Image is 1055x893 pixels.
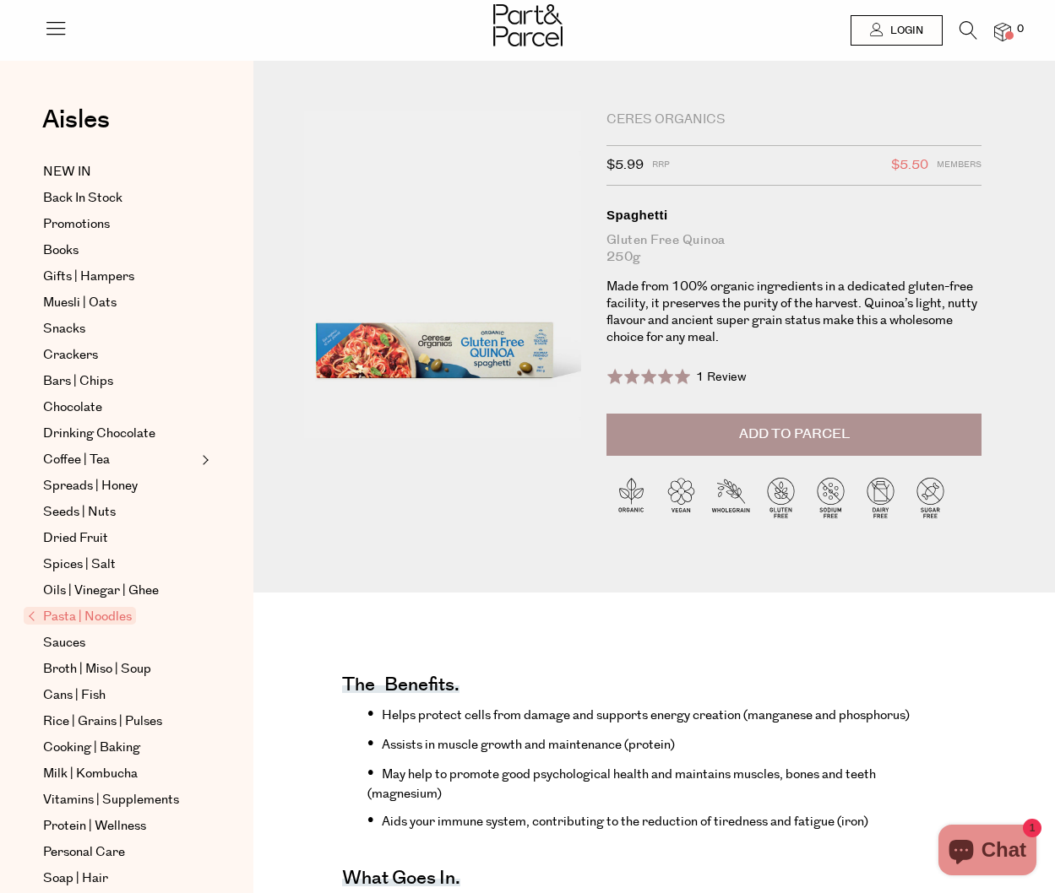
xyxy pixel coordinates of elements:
img: P_P-ICONS-Live_Bec_V11_Organic.svg [606,473,656,522]
span: Add to Parcel [739,425,850,444]
a: Pasta | Noodles [28,607,197,627]
span: Books [43,241,79,261]
a: Chocolate [43,398,197,418]
span: 0 [1013,22,1028,37]
span: May help to promote good psychological health and maintains muscles, bones and teeth (magnesium) [367,766,876,803]
a: Coffee | Tea [43,450,197,470]
a: Muesli | Oats [43,293,197,313]
span: Cooking | Baking [43,738,140,758]
div: Spaghetti [606,207,982,224]
span: Spreads | Honey [43,476,138,496]
a: Rice | Grains | Pulses [43,712,197,732]
span: Pasta | Noodles [24,607,136,625]
a: Vitamins | Supplements [43,790,197,810]
span: Oils | Vinegar | Ghee [43,581,159,601]
a: Seeds | Nuts [43,502,197,522]
span: Back In Stock [43,188,122,208]
span: Aids your immune system, contributing to the reduction of tiredness and fatigue (iron) [382,813,868,831]
span: Protein | Wellness [43,816,146,836]
a: Gifts | Hampers [43,267,197,287]
span: Helps protect cells from damage and supports energy creation (manganese and phosphorus) [382,706,910,724]
a: Broth | Miso | Soup [43,659,197,679]
span: Cans | Fish [43,685,106,706]
span: Personal Care [43,842,125,863]
span: Sauces [43,633,85,653]
span: Rice | Grains | Pulses [43,712,162,732]
a: Bars | Chips [43,371,197,392]
span: Gifts | Hampers [43,267,134,287]
span: RRP [652,154,670,176]
button: Expand/Collapse Coffee | Tea [198,450,209,470]
button: Add to Parcel [606,414,982,456]
img: P_P-ICONS-Live_Bec_V11_Sugar_Free.svg [905,473,955,522]
span: Promotions [43,214,110,235]
a: Snacks [43,319,197,339]
span: Milk | Kombucha [43,764,138,784]
span: Chocolate [43,398,102,418]
span: Snacks [43,319,85,339]
span: Members [937,154,982,176]
h4: The benefits. [342,681,460,693]
a: Spreads | Honey [43,476,197,496]
div: Ceres Organics [606,111,982,128]
span: $5.50 [891,154,928,176]
a: 0 [994,23,1011,41]
h4: What goes in. [342,874,460,886]
span: Crackers [43,345,98,365]
div: Gluten Free Quinoa 250g [606,232,982,266]
span: Coffee | Tea [43,450,110,470]
a: Protein | Wellness [43,816,197,836]
span: Spices | Salt [43,555,116,575]
img: P_P-ICONS-Live_Bec_V11_Wholegrain.svg [706,473,756,522]
a: Cans | Fish [43,685,197,706]
a: Spices | Salt [43,555,197,575]
a: Login [851,15,943,46]
a: Cooking | Baking [43,738,197,758]
a: Dried Fruit [43,528,197,549]
a: Milk | Kombucha [43,764,197,784]
a: Books [43,241,197,261]
a: Drinking Chocolate [43,424,197,444]
span: Assists in muscle growth and maintenance (protein) [382,736,675,754]
span: Seeds | Nuts [43,502,116,522]
span: Broth | Miso | Soup [43,659,151,679]
a: Aisles [42,107,110,149]
a: Back In Stock [43,188,197,208]
a: Crackers [43,345,197,365]
span: 1 Review [696,369,747,386]
a: NEW IN [43,162,197,182]
span: Dried Fruit [43,528,108,549]
a: Oils | Vinegar | Ghee [43,581,197,601]
a: Promotions [43,214,197,235]
span: Drinking Chocolate [43,424,155,444]
img: P_P-ICONS-Live_Bec_V11_Sodium_Free.svg [806,473,856,522]
span: NEW IN [43,162,91,182]
span: Vitamins | Supplements [43,790,179,810]
a: Personal Care [43,842,197,863]
img: P_P-ICONS-Live_Bec_V11_Dairy_Free.svg [856,473,905,522]
span: Muesli | Oats [43,293,117,313]
img: Spaghetti [304,111,581,438]
img: P_P-ICONS-Live_Bec_V11_Gluten_Free.svg [756,473,806,522]
span: Soap | Hair [43,869,108,889]
span: Aisles [42,101,110,138]
a: Sauces [43,633,197,653]
img: P_P-ICONS-Live_Bec_V11_Vegan.svg [656,473,706,522]
span: Login [886,24,923,38]
a: Soap | Hair [43,869,197,889]
img: Part&Parcel [493,4,563,46]
inbox-online-store-chat: Shopify online store chat [933,825,1041,879]
span: $5.99 [606,154,644,176]
p: Made from 100% organic ingredients in a dedicated gluten-free facility, it preserves the purity o... [606,279,982,346]
span: Bars | Chips [43,371,113,392]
